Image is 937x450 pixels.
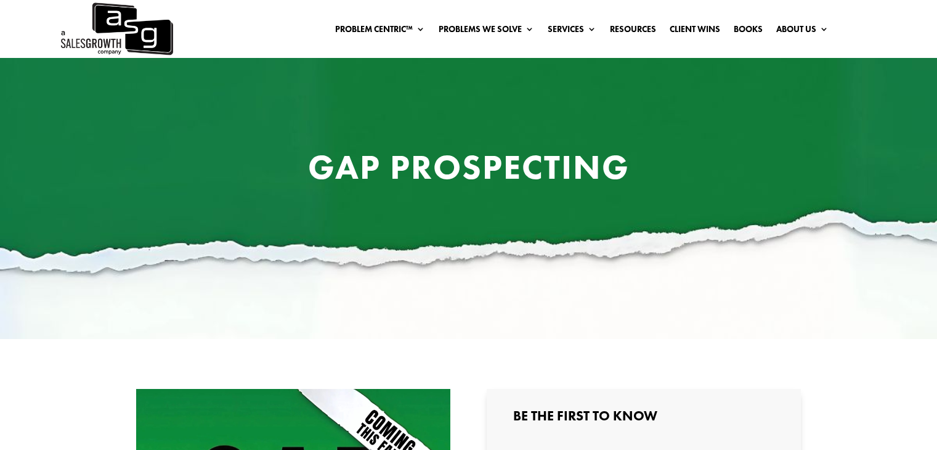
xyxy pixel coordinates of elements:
[235,150,703,190] h1: Gap Prospecting
[734,25,763,38] a: Books
[548,25,596,38] a: Services
[335,25,425,38] a: Problem Centric™
[610,25,656,38] a: Resources
[439,25,534,38] a: Problems We Solve
[670,25,720,38] a: Client Wins
[513,409,774,429] h3: Be the First to Know
[776,25,829,38] a: About Us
